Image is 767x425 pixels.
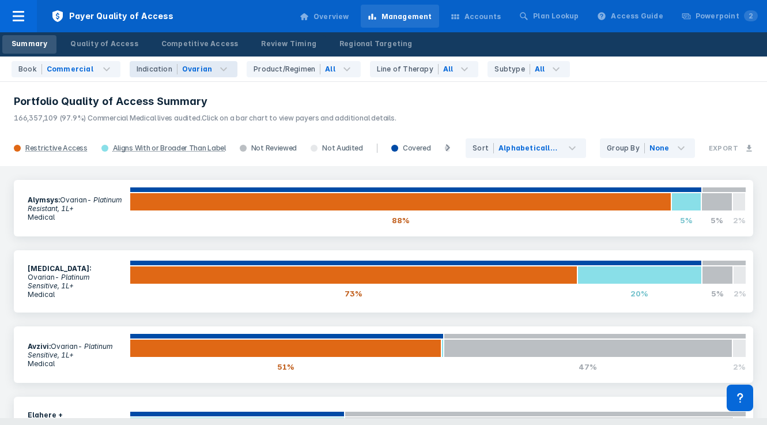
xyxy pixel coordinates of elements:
b: Alymsys : [28,195,60,204]
div: Aligns With or Broader Than Label [113,144,226,153]
div: Book [18,64,42,74]
div: Indication [137,64,177,74]
span: Click on a bar chart to view payers and additional details. [202,114,396,122]
div: Ovarian [182,64,212,74]
div: All [535,64,545,74]
div: 2% [732,211,745,230]
div: Line of Therapy [377,64,439,74]
div: 88% [130,211,672,230]
a: Avzivi:Ovarian- Platinum Sensitive, 1L+Medical51%47%2% [14,326,753,383]
div: Management [381,12,432,22]
div: 73% [130,284,577,303]
a: [MEDICAL_DATA]:Ovarian- Platinum Sensitive, 1L+Medical73%20%5%2% [14,250,753,313]
div: Not Reviewed [233,144,304,153]
div: Access Guide [611,11,663,21]
div: 5% [671,211,701,230]
div: 5% [702,284,734,303]
a: Accounts [444,5,508,28]
div: Regional Targeting [339,39,413,49]
b: Avzivi : [28,342,51,351]
button: Export [702,137,760,159]
div: Plan Lookup [533,11,579,21]
p: Medical [28,290,123,299]
div: Accounts [464,12,501,22]
p: Medical [28,359,123,368]
div: Restrictive Access [25,144,88,153]
h3: Export [709,144,738,152]
div: Not Audited [304,144,370,153]
div: 47% [444,358,733,376]
div: Commercial [47,64,93,74]
div: Contact Support [727,385,753,411]
a: Summary [2,35,56,54]
span: 166,357,109 (97.9%) Commercial Medical lives audited. [14,114,202,122]
div: All [325,64,335,74]
div: Competitive Access [161,39,239,49]
i: - Platinum Sensitive, 1L+ [28,273,90,290]
div: 20% [577,284,702,303]
div: Summary [12,39,47,49]
div: Quality of Access [70,39,138,49]
div: Subtype [494,64,530,74]
h3: Portfolio Quality of Access Summary [14,95,753,108]
a: Quality of Access [61,35,147,54]
div: 5% [701,211,733,230]
div: Product/Regimen [254,64,320,74]
i: - Platinum Resistant, 1L+ [28,195,122,213]
span: 2 [744,10,758,21]
section: Ovarian [21,335,130,375]
section: Ovarian [21,189,130,228]
div: Covered [384,144,438,153]
div: None [649,143,670,153]
div: 2% [733,284,746,303]
a: Alymsys:Ovarian- Platinum Resistant, 1L+Medical88%5%5%2% [14,180,753,236]
a: Competitive Access [152,35,248,54]
section: Ovarian [21,257,130,306]
div: Overview [313,12,349,22]
div: Powerpoint [696,11,758,21]
a: Regional Targeting [330,35,422,54]
div: Sort [473,143,494,153]
div: 51% [130,358,441,376]
i: - Platinum Sensitive, 1L+ [28,342,113,359]
b: [MEDICAL_DATA] : [28,264,91,273]
div: Review Timing [261,39,316,49]
a: Overview [293,5,356,28]
div: All [443,64,454,74]
div: Alphabetically (A -> Z) [498,143,559,153]
a: Management [361,5,439,28]
a: Review Timing [252,35,326,54]
div: 2% [732,358,746,376]
div: Group By [607,143,645,153]
p: Medical [28,213,123,221]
